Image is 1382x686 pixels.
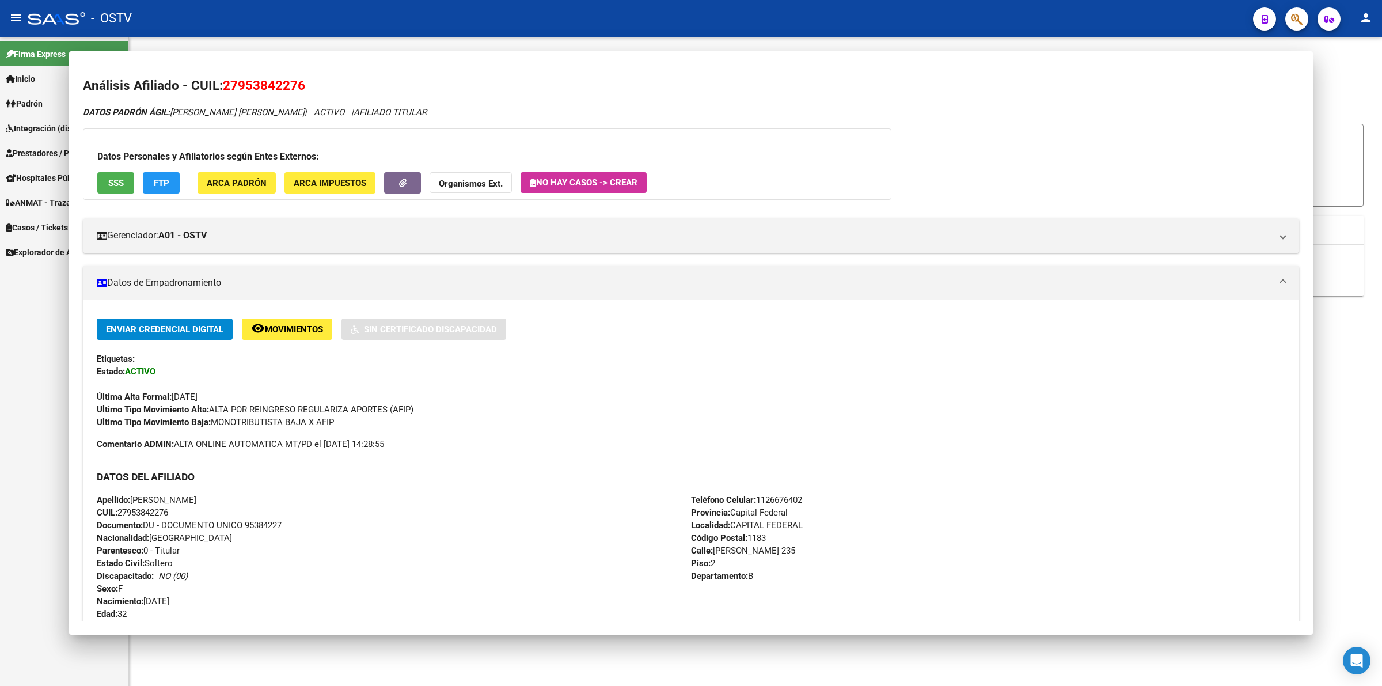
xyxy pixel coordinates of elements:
[439,179,503,189] strong: Organismos Ext.
[97,229,1271,242] mat-panel-title: Gerenciador:
[97,583,123,594] span: F
[6,48,66,60] span: Firma Express
[97,495,130,505] strong: Apellido:
[242,319,332,340] button: Movimientos
[97,404,413,415] span: ALTA POR REINGRESO REGULARIZA APORTES (AFIP)
[97,276,1271,290] mat-panel-title: Datos de Empadronamiento
[108,178,124,188] span: SSS
[9,11,23,25] mat-icon: menu
[97,417,334,427] span: MONOTRIBUTISTA BAJA X AFIP
[97,520,143,530] strong: Documento:
[251,321,265,335] mat-icon: remove_red_eye
[125,366,155,377] strong: ACTIVO
[265,324,323,335] span: Movimientos
[691,507,730,518] strong: Provincia:
[354,107,427,118] span: AFILIADO TITULAR
[83,107,305,118] span: [PERSON_NAME] [PERSON_NAME]
[106,324,223,335] span: Enviar Credencial Digital
[294,178,366,188] span: ARCA Impuestos
[6,73,35,85] span: Inicio
[97,172,134,194] button: SSS
[83,107,427,118] i: | ACTIVO |
[691,571,753,581] span: B
[691,558,711,568] strong: Piso:
[91,6,132,31] span: - OSTV
[97,533,149,543] strong: Nacionalidad:
[341,319,506,340] button: Sin Certificado Discapacidad
[97,392,198,402] span: [DATE]
[97,609,127,619] span: 32
[97,366,125,377] strong: Estado:
[97,571,154,581] strong: Discapacitado:
[97,507,168,518] span: 27953842276
[97,596,143,607] strong: Nacimiento:
[691,495,756,505] strong: Teléfono Celular:
[284,172,375,194] button: ARCA Impuestos
[530,177,637,188] span: No hay casos -> Crear
[207,178,267,188] span: ARCA Padrón
[691,507,788,518] span: Capital Federal
[691,545,795,556] span: [PERSON_NAME] 235
[97,439,174,449] strong: Comentario ADMIN:
[83,76,1299,96] h2: Análisis Afiliado - CUIL:
[158,571,188,581] i: NO (00)
[97,520,282,530] span: DU - DOCUMENTO UNICO 95384227
[97,545,180,556] span: 0 - Titular
[97,319,233,340] button: Enviar Credencial Digital
[97,533,232,543] span: [GEOGRAPHIC_DATA]
[223,78,305,93] span: 27953842276
[97,438,384,450] span: ALTA ONLINE AUTOMATICA MT/PD el [DATE] 14:28:55
[97,583,118,594] strong: Sexo:
[6,246,98,259] span: Explorador de Archivos
[364,324,497,335] span: Sin Certificado Discapacidad
[6,172,89,184] span: Hospitales Públicos
[691,533,766,543] span: 1183
[6,196,96,209] span: ANMAT - Trazabilidad
[6,147,111,160] span: Prestadores / Proveedores
[691,545,713,556] strong: Calle:
[430,172,512,194] button: Organismos Ext.
[97,471,1285,483] h3: DATOS DEL AFILIADO
[691,495,802,505] span: 1126676402
[521,172,647,193] button: No hay casos -> Crear
[97,596,169,607] span: [DATE]
[97,495,196,505] span: [PERSON_NAME]
[143,172,180,194] button: FTP
[97,545,143,556] strong: Parentesco:
[6,122,112,135] span: Integración (discapacidad)
[83,107,170,118] strong: DATOS PADRÓN ÁGIL:
[1343,647,1370,674] div: Open Intercom Messenger
[198,172,276,194] button: ARCA Padrón
[97,404,209,415] strong: Ultimo Tipo Movimiento Alta:
[83,266,1299,300] mat-expansion-panel-header: Datos de Empadronamiento
[83,218,1299,253] mat-expansion-panel-header: Gerenciador:A01 - OSTV
[691,520,730,530] strong: Localidad:
[97,558,173,568] span: Soltero
[6,221,68,234] span: Casos / Tickets
[691,533,747,543] strong: Código Postal:
[97,507,117,518] strong: CUIL:
[97,392,172,402] strong: Última Alta Formal:
[158,229,207,242] strong: A01 - OSTV
[691,571,748,581] strong: Departamento:
[691,520,803,530] span: CAPITAL FEDERAL
[1359,11,1373,25] mat-icon: person
[97,417,211,427] strong: Ultimo Tipo Movimiento Baja:
[97,150,877,164] h3: Datos Personales y Afiliatorios según Entes Externos:
[97,558,145,568] strong: Estado Civil:
[691,558,715,568] span: 2
[6,97,43,110] span: Padrón
[97,354,135,364] strong: Etiquetas:
[154,178,169,188] span: FTP
[97,609,117,619] strong: Edad:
